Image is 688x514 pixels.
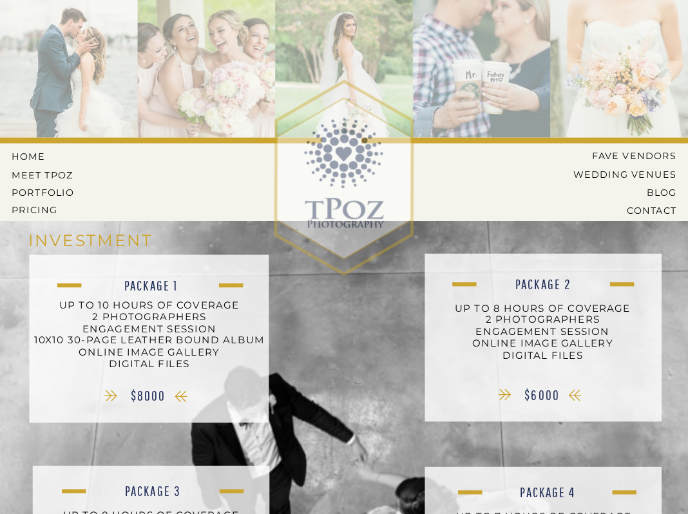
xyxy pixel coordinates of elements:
[12,169,74,180] a: MEET tPoz
[55,278,247,292] h2: Package 1
[586,205,676,216] a: CONTACT
[12,187,77,198] a: PORTFOLIO
[57,484,249,497] h2: Package 3
[32,300,267,385] p: UP TO 10 HOURS OF COVERAGE 2 PHOTOGRAPHERS ENGAGEMENT SESSION 10X10 30-PAGE LEATHER BOUND ALBUM O...
[508,388,577,412] nav: $6000
[12,151,63,162] a: HOME
[564,187,676,198] a: BLOG
[447,277,639,290] h2: Package 2
[28,231,184,252] h1: INVESTMENT
[12,205,77,215] a: Pricing
[427,302,658,376] p: up to 8 hours of coverage 2 photographers engagement session online image gallery digital files
[555,169,676,180] a: Wedding Venues
[582,151,676,161] a: Fave Vendors
[452,485,644,499] h2: PackAgE 4
[113,388,183,413] nav: $8000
